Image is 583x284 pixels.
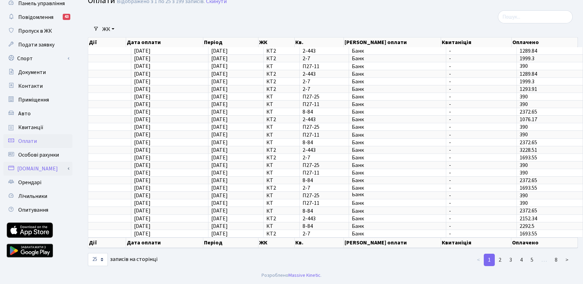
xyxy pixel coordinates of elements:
[211,63,228,70] span: [DATE]
[134,63,151,70] span: [DATE]
[211,131,228,139] span: [DATE]
[211,207,228,215] span: [DATE]
[3,203,72,217] a: Опитування
[3,176,72,189] a: Орендарі
[18,192,47,200] span: Лічильники
[88,38,126,47] th: Дії
[352,124,443,130] span: Банк
[520,101,528,108] span: 390
[211,55,228,62] span: [DATE]
[352,178,443,183] span: Банк
[352,170,443,176] span: Банк
[352,200,443,206] span: Банк
[520,192,528,199] span: 390
[484,254,495,266] a: 1
[266,117,297,122] span: КТ2
[352,140,443,145] span: Банк
[18,124,43,131] span: Квитанції
[295,38,344,47] th: Кв.
[3,79,72,93] a: Контакти
[520,70,537,78] span: 1289.84
[18,13,53,21] span: Повідомлення
[303,231,346,236] span: 2-7
[258,38,295,47] th: ЖК
[211,108,228,116] span: [DATE]
[88,253,157,266] label: записів на сторінці
[63,14,70,20] div: 43
[520,47,537,55] span: 1289.84
[449,231,514,236] span: -
[266,132,297,138] span: КТ
[3,65,72,79] a: Документи
[266,94,297,99] span: КТ
[449,170,514,176] span: -
[449,200,514,206] span: -
[561,254,573,266] a: >
[211,47,228,55] span: [DATE]
[303,140,346,145] span: 8-84
[303,124,346,130] span: П27-25
[352,132,443,138] span: Банк
[352,155,443,160] span: Банк
[520,108,537,116] span: 2372.65
[3,10,72,24] a: Повідомлення43
[449,193,514,198] span: -
[211,70,228,78] span: [DATE]
[352,208,443,214] span: Банк
[303,200,346,206] span: П27-11
[88,238,126,248] th: Дії
[134,139,151,146] span: [DATE]
[352,64,443,69] span: Банк
[520,146,537,154] span: 3228.51
[520,93,528,101] span: 390
[211,139,228,146] span: [DATE]
[352,185,443,191] span: Банк
[126,38,204,47] th: Дата оплати
[3,24,72,38] a: Пропуск в ЖК
[303,86,346,92] span: 2-7
[211,184,228,192] span: [DATE]
[352,56,443,61] span: Банк
[134,215,151,222] span: [DATE]
[258,238,295,248] th: ЖК
[352,48,443,54] span: Банк
[303,178,346,183] span: 8-84
[3,93,72,107] a: Приміщення
[211,123,228,131] span: [DATE]
[134,154,151,161] span: [DATE]
[266,216,297,221] span: КТ2
[18,110,31,117] span: Авто
[134,230,151,238] span: [DATE]
[303,193,346,198] span: П27-25
[3,162,72,176] a: [DOMAIN_NAME]
[134,85,151,93] span: [DATE]
[3,189,72,203] a: Лічильники
[18,96,49,104] span: Приміщення
[520,55,534,62] span: 1999.3
[211,93,228,101] span: [DATE]
[211,215,228,222] span: [DATE]
[449,178,514,183] span: -
[266,56,297,61] span: КТ2
[266,71,297,77] span: КТ2
[18,41,54,49] span: Подати заявку
[449,86,514,92] span: -
[520,131,528,139] span: 390
[303,162,346,168] span: П27-25
[344,38,441,47] th: [PERSON_NAME] оплати
[352,86,443,92] span: Банк
[266,86,297,92] span: КТ2
[352,223,443,229] span: Банк
[18,82,43,90] span: Контакти
[352,216,443,221] span: Банк
[520,78,534,85] span: 1999.3
[520,177,537,184] span: 2372.65
[352,147,443,153] span: Банк
[520,123,528,131] span: 390
[303,147,346,153] span: 2-443
[449,94,514,99] span: -
[134,169,151,177] span: [DATE]
[520,169,528,177] span: 390
[134,207,151,215] span: [DATE]
[3,52,72,65] a: Спорт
